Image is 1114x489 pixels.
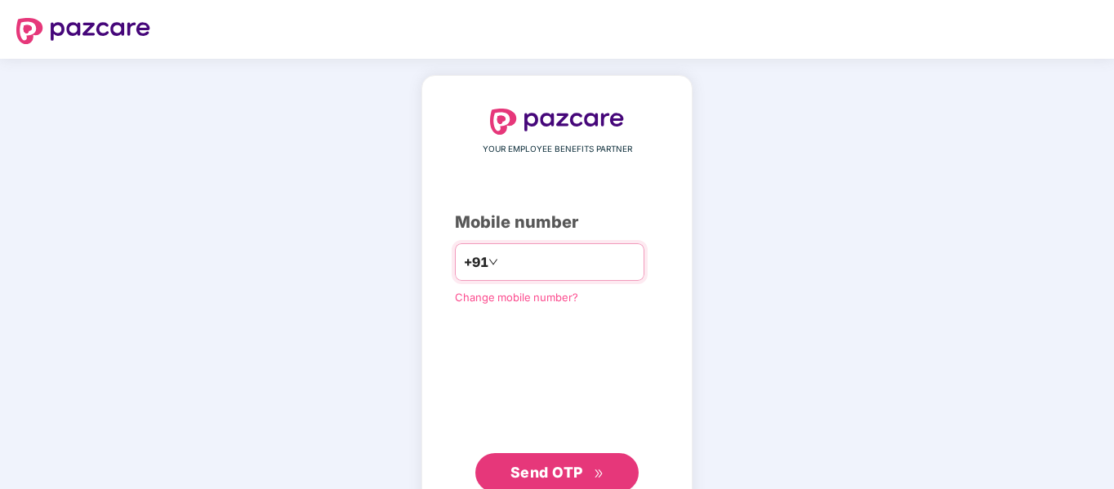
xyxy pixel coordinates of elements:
[483,143,632,156] span: YOUR EMPLOYEE BENEFITS PARTNER
[490,109,624,135] img: logo
[594,469,604,479] span: double-right
[455,210,659,235] div: Mobile number
[464,252,488,273] span: +91
[488,257,498,267] span: down
[510,464,583,481] span: Send OTP
[455,291,578,304] a: Change mobile number?
[16,18,150,44] img: logo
